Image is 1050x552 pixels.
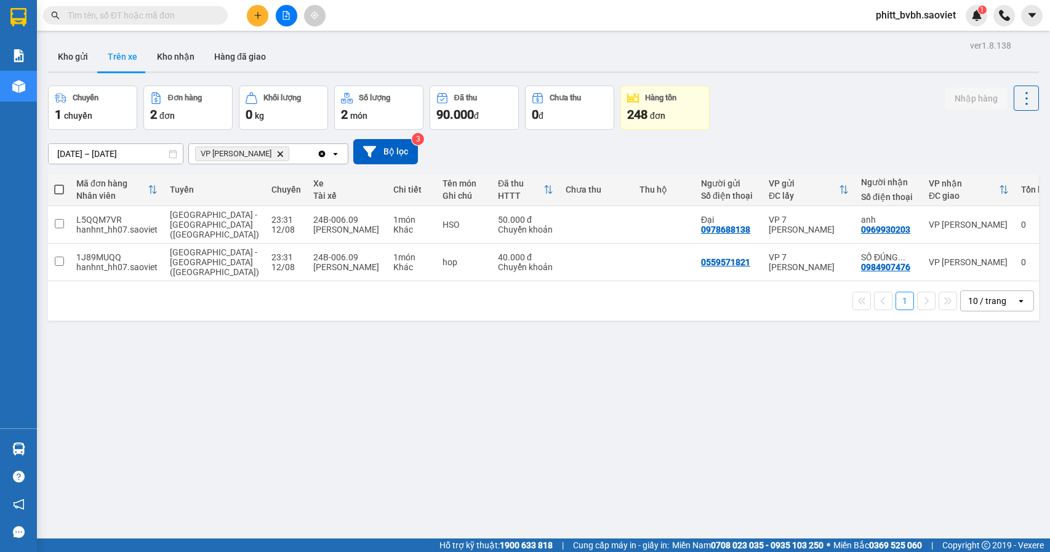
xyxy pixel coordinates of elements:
span: aim [310,11,319,20]
span: message [13,526,25,538]
div: [PERSON_NAME] [313,225,381,234]
div: 50.000 đ [498,215,553,225]
img: logo-vxr [10,8,26,26]
div: Chưa thu [550,94,581,102]
span: 2 [341,107,348,122]
div: 1J89MUQQ [76,252,158,262]
div: Số điện thoại [861,192,916,202]
div: 12/08 [271,225,301,234]
div: anh [861,215,916,225]
svg: Delete [276,150,284,158]
div: Chuyển khoản [498,225,553,234]
div: Chuyến [73,94,98,102]
div: Nhân viên [76,191,148,201]
div: VP 7 [PERSON_NAME] [769,252,849,272]
div: 23:31 [271,252,301,262]
div: Chưa thu [566,185,627,194]
button: Hàng tồn248đơn [620,86,710,130]
span: Miền Nam [672,538,824,552]
div: VP [PERSON_NAME] [929,220,1009,230]
div: Khác [393,262,430,272]
div: Đơn hàng [168,94,202,102]
svg: open [331,149,340,159]
div: 0969930203 [861,225,910,234]
span: 90.000 [436,107,474,122]
button: Kho gửi [48,42,98,71]
div: [PERSON_NAME] [313,262,381,272]
svg: open [1016,296,1026,306]
button: Bộ lọc [353,139,418,164]
th: Toggle SortBy [492,174,559,206]
span: phitt_bvbh.saoviet [866,7,966,23]
span: Miền Bắc [833,538,922,552]
span: 0 [246,107,252,122]
img: icon-new-feature [971,10,982,21]
img: warehouse-icon [12,442,25,455]
div: Số lượng [359,94,390,102]
div: 0984907476 [861,262,910,272]
span: 0 [532,107,539,122]
strong: 0708 023 035 - 0935 103 250 [711,540,824,550]
span: | [562,538,564,552]
svg: Clear all [317,149,327,159]
div: 23:31 [271,215,301,225]
img: warehouse-icon [12,80,25,93]
span: VP Bảo Hà, close by backspace [195,146,289,161]
span: 1 [980,6,984,14]
span: 248 [627,107,647,122]
div: hanhnt_hh07.saoviet [76,262,158,272]
button: Trên xe [98,42,147,71]
div: Mã đơn hàng [76,178,148,188]
button: Chưa thu0đ [525,86,614,130]
div: Tài xế [313,191,381,201]
div: 1 món [393,252,430,262]
div: 24B-006.09 [313,252,381,262]
strong: 0369 525 060 [869,540,922,550]
div: VP [PERSON_NAME] [929,257,1009,267]
span: đơn [650,111,665,121]
div: ver 1.8.138 [970,39,1011,52]
th: Toggle SortBy [70,174,164,206]
button: Khối lượng0kg [239,86,328,130]
div: Hàng tồn [645,94,676,102]
div: Tên món [443,178,486,188]
span: caret-down [1027,10,1038,21]
button: plus [247,5,268,26]
div: ĐC lấy [769,191,839,201]
strong: 1900 633 818 [500,540,553,550]
input: Select a date range. [49,144,183,164]
div: VP nhận [929,178,999,188]
div: 24B-006.09 [313,215,381,225]
span: [GEOGRAPHIC_DATA] - [GEOGRAPHIC_DATA] ([GEOGRAPHIC_DATA]) [170,210,259,239]
div: Đại [701,215,756,225]
button: Nhập hàng [945,87,1008,110]
button: Kho nhận [147,42,204,71]
span: file-add [282,11,291,20]
button: Hàng đã giao [204,42,276,71]
button: Đơn hàng2đơn [143,86,233,130]
button: caret-down [1021,5,1043,26]
span: đơn [159,111,175,121]
span: đ [474,111,479,121]
span: notification [13,498,25,510]
div: ĐC giao [929,191,999,201]
div: SỐ ĐÚNG 0984947476 [861,252,916,262]
div: hop [443,257,486,267]
div: hanhnt_hh07.saoviet [76,225,158,234]
div: 10 / trang [968,295,1006,307]
div: Người nhận [861,177,916,187]
span: món [350,111,367,121]
button: aim [304,5,326,26]
sup: 3 [412,133,424,145]
div: Thu hộ [639,185,689,194]
div: 12/08 [271,262,301,272]
span: [GEOGRAPHIC_DATA] - [GEOGRAPHIC_DATA] ([GEOGRAPHIC_DATA]) [170,247,259,277]
span: ⚪️ [827,543,830,548]
span: Hỗ trợ kỹ thuật: [439,538,553,552]
div: 0559571821 [701,257,750,267]
button: file-add [276,5,297,26]
div: Đã thu [498,178,543,188]
div: Khối lượng [263,94,301,102]
th: Toggle SortBy [923,174,1015,206]
span: 1 [55,107,62,122]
